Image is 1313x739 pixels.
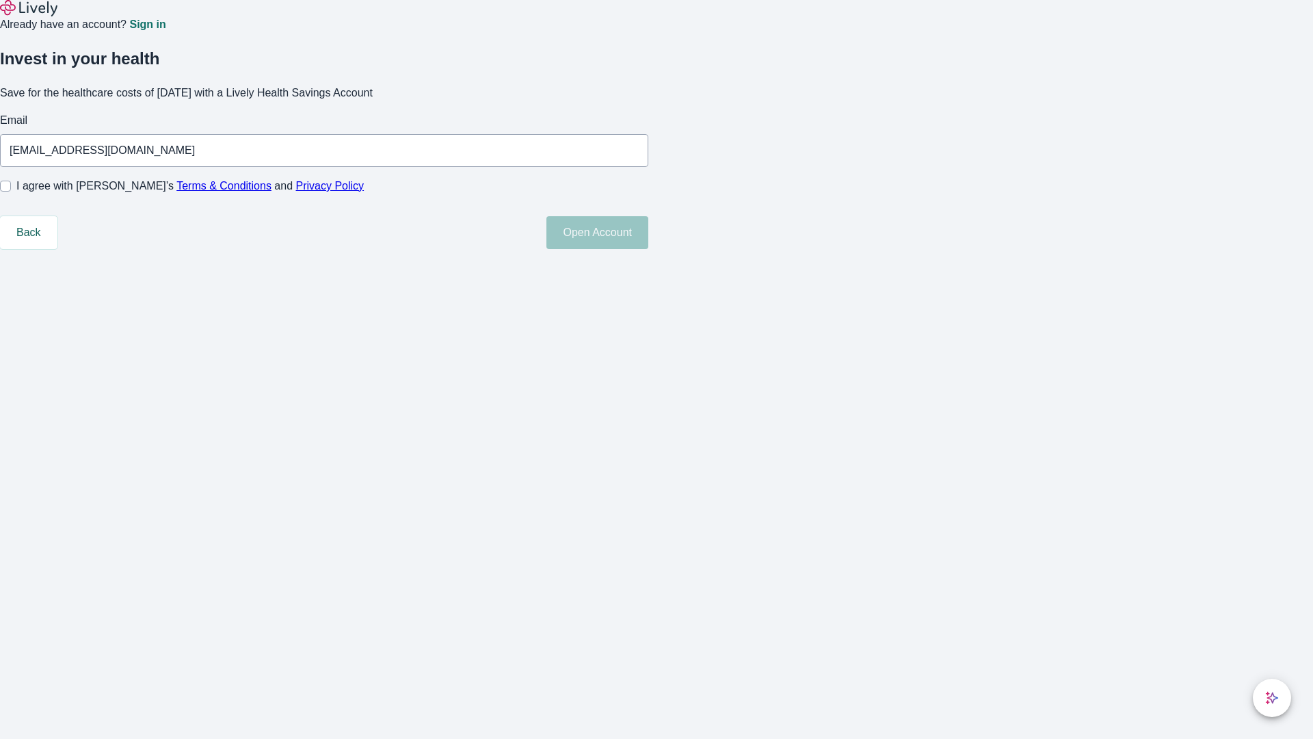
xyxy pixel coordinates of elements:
span: I agree with [PERSON_NAME]’s and [16,178,364,194]
a: Privacy Policy [296,180,364,192]
a: Sign in [129,19,165,30]
a: Terms & Conditions [176,180,271,192]
button: chat [1253,679,1291,717]
svg: Lively AI Assistant [1265,691,1279,705]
